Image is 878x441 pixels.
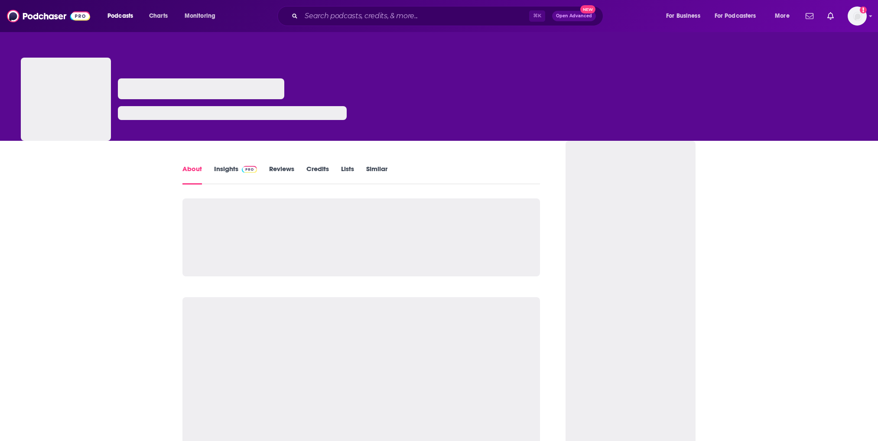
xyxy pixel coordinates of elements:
[143,9,173,23] a: Charts
[802,9,817,23] a: Show notifications dropdown
[775,10,790,22] span: More
[848,6,867,26] img: User Profile
[660,9,711,23] button: open menu
[860,6,867,13] svg: Add a profile image
[269,165,294,185] a: Reviews
[824,9,837,23] a: Show notifications dropdown
[715,10,756,22] span: For Podcasters
[366,165,387,185] a: Similar
[7,8,90,24] img: Podchaser - Follow, Share and Rate Podcasts
[286,6,611,26] div: Search podcasts, credits, & more...
[709,9,769,23] button: open menu
[666,10,700,22] span: For Business
[179,9,227,23] button: open menu
[306,165,329,185] a: Credits
[529,10,545,22] span: ⌘ K
[580,5,596,13] span: New
[556,14,592,18] span: Open Advanced
[301,9,529,23] input: Search podcasts, credits, & more...
[769,9,800,23] button: open menu
[848,6,867,26] button: Show profile menu
[848,6,867,26] span: Logged in as ehladik
[149,10,168,22] span: Charts
[107,10,133,22] span: Podcasts
[182,165,202,185] a: About
[242,166,257,173] img: Podchaser Pro
[214,165,257,185] a: InsightsPodchaser Pro
[185,10,215,22] span: Monitoring
[552,11,596,21] button: Open AdvancedNew
[101,9,144,23] button: open menu
[341,165,354,185] a: Lists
